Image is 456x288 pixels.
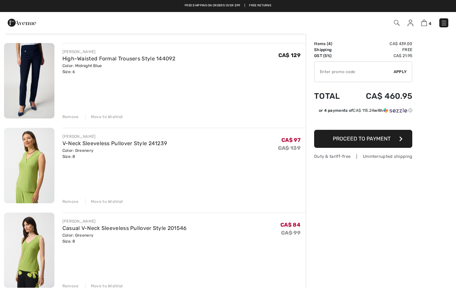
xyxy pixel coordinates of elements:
span: CA$ 129 [278,52,300,58]
div: Duty & tariff-free | Uninterrupted shipping [314,153,412,160]
span: Proceed to Payment [333,135,391,142]
input: Promo code [314,62,394,82]
td: Shipping [314,47,349,53]
td: GST (5%) [314,53,349,59]
span: Apply [394,69,407,75]
span: CA$ 97 [281,137,300,143]
div: Move to Wishlist [85,114,123,120]
img: Search [394,20,400,26]
img: Shopping Bag [421,20,427,26]
td: Free [349,47,412,53]
div: or 4 payments of with [319,107,413,113]
img: Menu [441,20,447,26]
td: CA$ 460.95 [349,85,412,107]
div: or 4 payments ofCA$ 115.24withSezzle Click to learn more about Sezzle [314,107,412,116]
a: 1ère Avenue [8,19,36,25]
span: CA$ 115.24 [353,108,374,113]
td: CA$ 439.00 [349,41,412,47]
img: Sezzle [383,107,407,113]
div: Move to Wishlist [85,199,123,205]
img: V-Neck Sleeveless Pullover Style 241239 [4,128,54,203]
span: 4 [328,41,331,46]
td: CA$ 21.95 [349,53,412,59]
a: Casual V-Neck Sleeveless Pullover Style 201546 [62,225,187,231]
img: My Info [408,20,413,26]
td: Total [314,85,349,107]
img: 1ère Avenue [8,16,36,29]
a: 4 [421,19,431,27]
div: [PERSON_NAME] [62,133,167,139]
div: Remove [62,199,79,205]
img: High-Waisted Formal Trousers Style 144092 [4,43,54,118]
span: CA$ 84 [280,222,300,228]
div: [PERSON_NAME] [62,218,187,224]
img: Casual V-Neck Sleeveless Pullover Style 201546 [4,213,54,288]
s: CA$ 99 [281,230,300,236]
button: Proceed to Payment [314,130,412,148]
div: Remove [62,114,79,120]
span: | [244,3,245,8]
div: Color: Midnight Blue Size: 6 [62,63,175,75]
a: V-Neck Sleeveless Pullover Style 241239 [62,140,167,147]
td: Items ( ) [314,41,349,47]
div: Color: Greenery Size: 8 [62,232,187,244]
div: Color: Greenery Size: 8 [62,148,167,160]
a: Free Returns [249,3,271,8]
s: CA$ 139 [278,145,300,151]
span: 4 [429,21,431,26]
div: [PERSON_NAME] [62,49,175,55]
a: Free shipping on orders over $99 [185,3,240,8]
a: High-Waisted Formal Trousers Style 144092 [62,55,175,62]
iframe: PayPal-paypal [314,116,412,127]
